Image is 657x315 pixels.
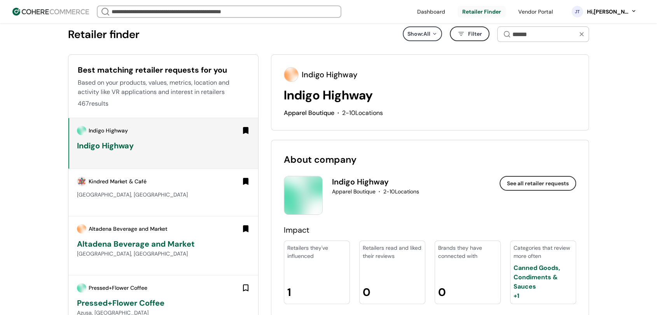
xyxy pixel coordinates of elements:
div: 1 [287,284,291,301]
span: Apparel Boutique [332,188,376,196]
div: Indigo Highway [77,140,250,151]
span: Indigo Highway [302,69,357,80]
div: Indigo Highway [284,86,373,104]
div: Canned Goods, Condiments & Sauces [514,263,573,291]
div: About company [284,153,576,167]
span: Apparel Boutique [284,108,334,118]
div: Pressed+Flower Coffee [89,284,147,292]
img: Cohere Logo [12,8,89,16]
div: Kindred Market & Café [89,178,147,186]
div: Altadena Beverage and Market [89,225,168,233]
button: See all retailer requests [500,176,576,191]
span: 2-10 Locations [342,108,383,118]
div: Categories that review more often [514,244,573,260]
div: 467 results [78,99,108,108]
div: Indigo Highway [89,127,128,135]
div: Retailers they've influenced [287,244,346,260]
div: [GEOGRAPHIC_DATA], [GEOGRAPHIC_DATA] [77,250,250,258]
div: 0 [438,284,446,301]
div: Impact [284,224,576,236]
span: · [379,188,380,196]
div: Hi, [PERSON_NAME] [586,8,629,16]
span: 2-10 Locations [383,188,419,196]
span: · [337,108,339,118]
div: + 1 [514,291,573,301]
div: Brands they have connected with [438,244,497,260]
span: Filter [468,30,482,38]
button: Hi,[PERSON_NAME] [586,8,637,16]
div: Show: All [403,26,442,41]
div: Pressed+Flower Coffee [77,297,250,309]
div: 0 [363,284,370,301]
div: [GEOGRAPHIC_DATA], [GEOGRAPHIC_DATA] [77,191,250,199]
div: Altadena Beverage and Market [77,238,250,250]
div: Retailers read and liked their reviews [363,244,422,260]
div: Best matching retailer requests for you [78,64,249,76]
button: Filter [450,26,489,41]
div: Indigo Highway [332,176,419,188]
div: Retailer finder [68,26,140,43]
div: Based on your products, values, metrics, location and activity like VR applications and interest ... [78,78,249,97]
